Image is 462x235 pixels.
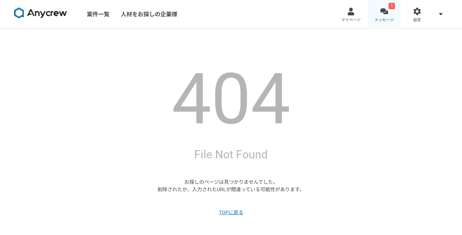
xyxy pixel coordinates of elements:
[413,17,421,23] span: 設定
[389,3,395,9] div: 1
[172,64,290,135] h1: 404
[194,146,268,163] h2: File Not Found
[14,7,67,19] img: 8DqYSo04kwAAAAASUVORK5CYII=
[374,17,394,23] span: メッセージ
[341,17,361,23] span: マイページ
[158,178,304,193] p: お探しのページは見つかりませんでした。 削除されたか、入力されたURLが間違っている可能性があります。
[219,209,243,216] a: TOPに戻る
